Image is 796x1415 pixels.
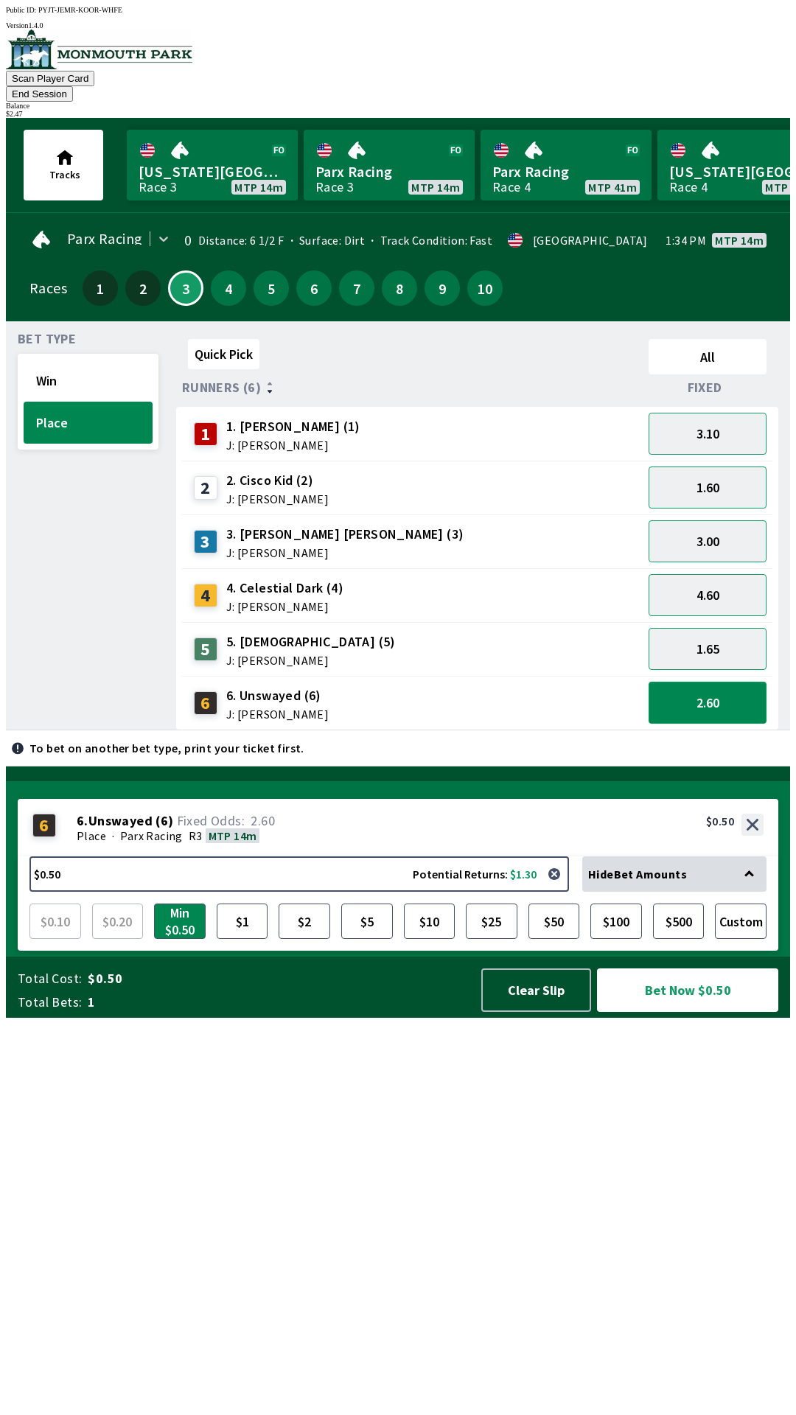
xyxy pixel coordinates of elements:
button: 8 [382,270,417,306]
span: 6. Unswayed (6) [226,686,329,705]
span: PYJT-JEMR-KOOR-WHFE [38,6,122,14]
span: · [112,828,114,843]
button: Tracks [24,130,103,200]
span: Place [77,828,106,843]
span: R3 [189,828,203,843]
button: 1.65 [649,628,767,670]
span: $50 [532,907,576,935]
span: Parx Racing [120,828,182,843]
span: 10 [471,283,499,293]
span: ( 6 ) [156,814,173,828]
span: 1.65 [696,640,719,657]
span: 1:34 PM [666,234,706,246]
span: 8 [385,283,413,293]
span: $100 [594,907,638,935]
span: Parx Racing [492,162,640,181]
span: 3 [173,284,198,292]
div: Fixed [643,380,772,395]
span: 5. [DEMOGRAPHIC_DATA] (5) [226,632,396,651]
a: Parx RacingRace 3MTP 14m [304,130,475,200]
span: 7 [343,283,371,293]
div: Race 3 [139,181,177,193]
button: 5 [254,270,289,306]
span: 3.10 [696,425,719,442]
span: 6 [300,283,328,293]
button: All [649,339,767,374]
button: $2 [279,904,330,939]
span: $25 [469,907,514,935]
button: $100 [590,904,642,939]
span: [US_STATE][GEOGRAPHIC_DATA] [139,162,286,181]
button: 2 [125,270,161,306]
div: 1 [194,422,217,446]
span: 4. Celestial Dark (4) [226,579,343,598]
div: Races [29,282,67,294]
span: Surface: Dirt [284,233,366,248]
button: $0.50Potential Returns: $1.30 [29,856,569,892]
span: MTP 14m [411,181,460,193]
a: Parx RacingRace 4MTP 41m [481,130,652,200]
img: venue logo [6,29,192,69]
div: Race 4 [669,181,708,193]
div: Race 3 [315,181,354,193]
span: 2.60 [251,812,275,829]
button: 1 [83,270,118,306]
span: Min $0.50 [158,907,202,935]
span: $500 [657,907,701,935]
div: 3 [194,530,217,553]
span: MTP 14m [234,181,283,193]
button: $10 [404,904,455,939]
span: J: [PERSON_NAME] [226,708,329,720]
button: $25 [466,904,517,939]
button: $5 [341,904,393,939]
div: 6 [194,691,217,715]
button: Custom [715,904,767,939]
button: 6 [296,270,332,306]
span: MTP 41m [588,181,637,193]
button: 3 [168,270,203,306]
span: J: [PERSON_NAME] [226,654,396,666]
span: Fixed [688,382,722,394]
span: MTP 14m [209,828,257,843]
div: 2 [194,476,217,500]
span: Win [36,372,140,389]
button: Bet Now $0.50 [597,968,778,1012]
span: All [655,349,760,366]
div: $ 2.47 [6,110,790,118]
span: Custom [719,907,763,935]
span: Parx Racing [315,162,463,181]
span: 3. [PERSON_NAME] [PERSON_NAME] (3) [226,525,464,544]
span: $5 [345,907,389,935]
span: J: [PERSON_NAME] [226,439,360,451]
div: Version 1.4.0 [6,21,790,29]
button: Scan Player Card [6,71,94,86]
span: 4 [214,283,242,293]
span: 3.00 [696,533,719,550]
span: J: [PERSON_NAME] [226,493,329,505]
span: 1. [PERSON_NAME] (1) [226,417,360,436]
button: 4.60 [649,574,767,616]
span: Bet Type [18,333,76,345]
button: 2.60 [649,682,767,724]
button: 3.00 [649,520,767,562]
button: Min $0.50 [154,904,206,939]
button: Win [24,360,153,402]
span: Parx Racing [67,233,142,245]
span: 2. Cisco Kid (2) [226,471,329,490]
span: 9 [428,283,456,293]
button: 1.60 [649,467,767,509]
span: $0.50 [88,970,467,988]
span: 5 [257,283,285,293]
button: 3.10 [649,413,767,455]
div: Public ID: [6,6,790,14]
span: 1 [86,283,114,293]
span: 4.60 [696,587,719,604]
div: 4 [194,584,217,607]
span: Place [36,414,140,431]
button: 9 [425,270,460,306]
div: 0 [181,234,192,246]
span: Runners (6) [182,382,261,394]
button: $1 [217,904,268,939]
span: Total Cost: [18,970,82,988]
span: Clear Slip [495,982,578,999]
